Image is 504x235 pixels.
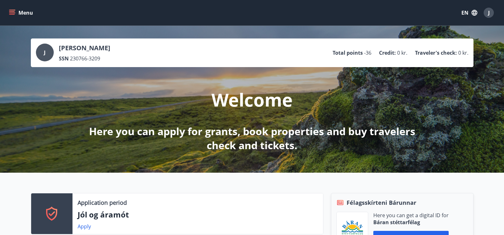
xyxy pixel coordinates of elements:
[78,223,91,230] a: Apply
[78,198,127,207] p: Application period
[44,49,45,56] span: J
[415,49,457,56] p: Traveler's check :
[333,49,363,56] p: Total points
[78,209,318,220] p: Jól og áramót
[488,9,490,16] span: J
[373,219,449,226] p: Báran stéttarfélag
[373,212,449,219] p: Here you can get a digital ID for
[347,198,416,207] span: Félagsskírteni Bárunnar
[59,55,69,62] p: SSN
[211,87,293,112] p: Welcome
[364,49,371,56] span: -36
[59,44,110,52] p: [PERSON_NAME]
[459,7,480,18] button: EN
[481,5,496,20] button: J
[379,49,396,56] p: Credit :
[8,7,36,18] button: menu
[84,124,420,152] p: Here you can apply for grants, book properties and buy travelers check and tickets.
[458,49,468,56] span: 0 kr.
[70,55,100,62] span: 230766-3209
[397,49,407,56] span: 0 kr.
